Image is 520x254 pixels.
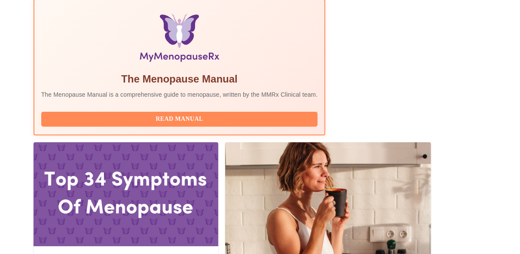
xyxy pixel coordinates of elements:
img: Menopause Manual [85,14,274,65]
h5: The Menopause Manual [41,72,318,86]
button: Read Manual [41,112,318,127]
a: Read Manual [41,115,320,122]
p: The Menopause Manual is a comprehensive guide to menopause, written by the MMRx Clinical team. [41,90,318,99]
span: Read Manual [50,114,309,125]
